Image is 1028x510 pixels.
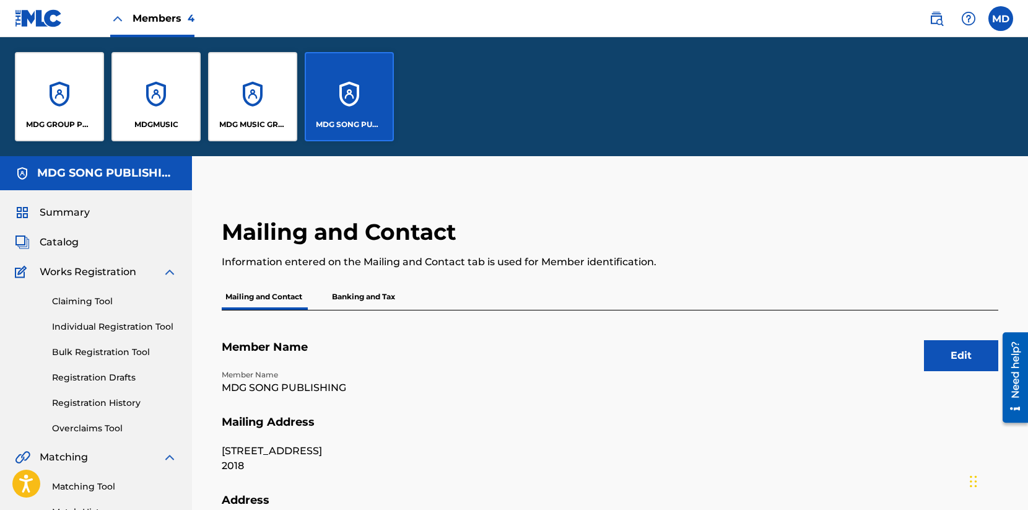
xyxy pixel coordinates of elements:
button: Edit [924,340,998,371]
a: AccountsMDGMUSIC [111,52,201,141]
span: 4 [188,12,194,24]
img: Matching [15,450,30,465]
img: Works Registration [15,265,31,279]
h5: MDG SONG PUBLISHING [37,166,177,180]
span: Members [133,11,194,25]
a: AccountsMDG GROUP PUBLISHING [15,52,104,141]
p: [STREET_ADDRESS] [222,444,440,459]
img: Catalog [15,235,30,250]
a: Matching Tool [52,480,177,493]
img: MLC Logo [15,9,63,27]
span: Matching [40,450,88,465]
div: Help [956,6,981,31]
a: Public Search [924,6,949,31]
p: Banking and Tax [328,284,399,310]
img: Accounts [15,166,30,181]
p: Information entered on the Mailing and Contact tab is used for Member identification. [222,255,820,270]
a: Individual Registration Tool [52,320,177,333]
p: MDG SONG PUBLISHING [316,119,383,130]
h2: Mailing and Contact [222,218,463,246]
a: Claiming Tool [52,295,177,308]
img: help [961,11,976,26]
a: SummarySummary [15,205,90,220]
p: MDG MUSIC GROUP [219,119,287,130]
a: Bulk Registration Tool [52,346,177,359]
span: Catalog [40,235,79,250]
h5: Mailing Address [222,415,998,444]
img: search [929,11,944,26]
p: Member Name [222,369,440,380]
p: 2018 [222,459,440,473]
iframe: Chat Widget [966,451,1028,510]
p: MDG GROUP PUBLISHING [26,119,94,130]
a: CatalogCatalog [15,235,79,250]
img: Summary [15,205,30,220]
div: Drag [970,463,977,500]
img: Close [110,11,125,26]
p: Mailing and Contact [222,284,306,310]
p: MDG SONG PUBLISHING [222,380,440,395]
span: Works Registration [40,265,136,279]
h5: Member Name [222,340,998,369]
a: AccountsMDG SONG PUBLISHING [305,52,394,141]
a: Overclaims Tool [52,422,177,435]
iframe: Resource Center [993,328,1028,428]
a: Registration Drafts [52,371,177,384]
a: Registration History [52,397,177,410]
a: AccountsMDG MUSIC GROUP [208,52,297,141]
img: expand [162,265,177,279]
img: expand [162,450,177,465]
span: Summary [40,205,90,220]
p: MDGMUSIC [134,119,178,130]
div: User Menu [988,6,1013,31]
